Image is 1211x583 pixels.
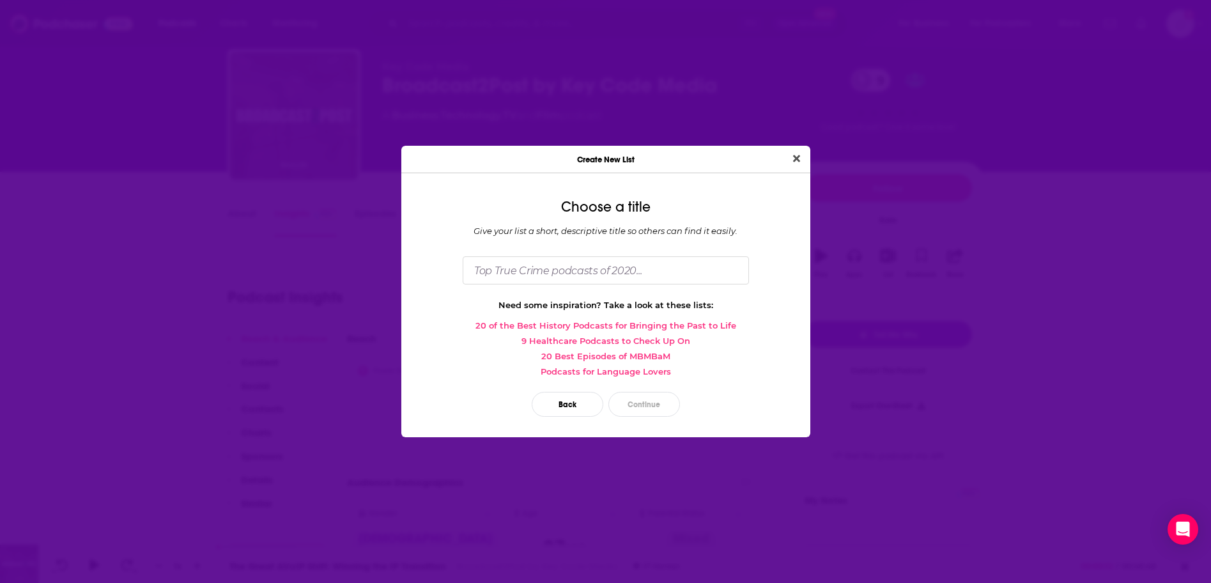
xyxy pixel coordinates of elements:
[412,336,800,346] a: 9 Healthcare Podcasts to Check Up On
[412,351,800,361] a: 20 Best Episodes of MBMBaM
[463,256,749,284] input: Top True Crime podcasts of 2020...
[608,392,680,417] button: Continue
[1168,514,1198,545] div: Open Intercom Messenger
[412,199,800,215] div: Choose a title
[401,146,810,173] div: Create New List
[412,300,800,310] div: Need some inspiration? Take a look at these lists:
[788,151,805,167] button: Close
[412,226,800,236] div: Give your list a short, descriptive title so others can find it easily.
[412,366,800,377] a: Podcasts for Language Lovers
[412,320,800,330] a: 20 of the Best History Podcasts for Bringing the Past to Life
[532,392,603,417] button: Back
